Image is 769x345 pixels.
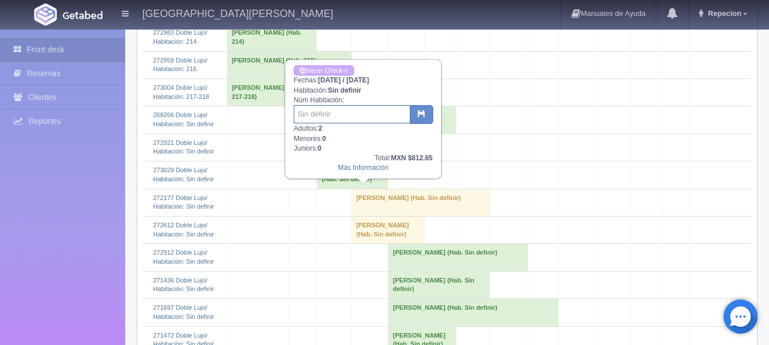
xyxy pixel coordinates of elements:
td: [PERSON_NAME] (Hab. Sin definir) [388,244,528,271]
a: 272959 Doble Lujo/Habitación: 216 [153,57,207,73]
b: [DATE] / [DATE] [318,76,369,84]
b: 2 [318,124,322,132]
img: Getabed [63,11,102,19]
b: MXN $812.65 [391,154,433,162]
div: Fechas: Habitación: Núm Habitación: Adultos: Menores: Juniors: [286,60,441,178]
a: 273029 Doble Lujo/Habitación: Sin definir [153,167,214,182]
td: [PERSON_NAME] (Hab. Sin definir) [351,189,490,216]
td: [PERSON_NAME] (Hab. 214) [227,24,317,51]
b: 0 [322,135,326,143]
h4: [GEOGRAPHIC_DATA][PERSON_NAME] [142,6,333,20]
a: Más Información [338,164,389,172]
a: 272177 Doble Lujo/Habitación: Sin definir [153,194,214,210]
b: Sin definir [328,86,361,94]
a: Hacer Check-in [294,65,354,76]
a: 272612 Doble Lujo/Habitación: Sin definir [153,222,214,238]
input: Sin definir [294,105,410,123]
a: 271697 Doble Lujo/Habitación: Sin definir [153,304,214,320]
a: 272921 Doble Lujo/Habitación: Sin definir [153,139,214,155]
td: [PERSON_NAME] (Hab. Sin definir) [388,299,559,326]
a: 268266 Doble Lujo/Habitación: Sin definir [153,111,214,127]
td: [PERSON_NAME] (Hab. Sin definir) [388,271,490,298]
span: Repecion [705,9,742,18]
td: [PERSON_NAME] (Hab. 216) [227,51,352,78]
td: [PERSON_NAME] (Hab. 217-218) [227,78,317,106]
a: 272983 Doble Lujo/Habitación: 214 [153,29,207,45]
div: Total: [294,153,433,163]
a: 273004 Doble Lujo/Habitación: 217-218 [153,84,209,100]
a: 271436 Doble Lujo/Habitación: Sin definir [153,277,214,293]
b: 0 [318,144,322,152]
td: [PERSON_NAME] (Hab. Sin definir) [351,216,424,243]
a: 272912 Doble Lujo/Habitación: Sin definir [153,249,214,265]
img: Getabed [34,3,57,26]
